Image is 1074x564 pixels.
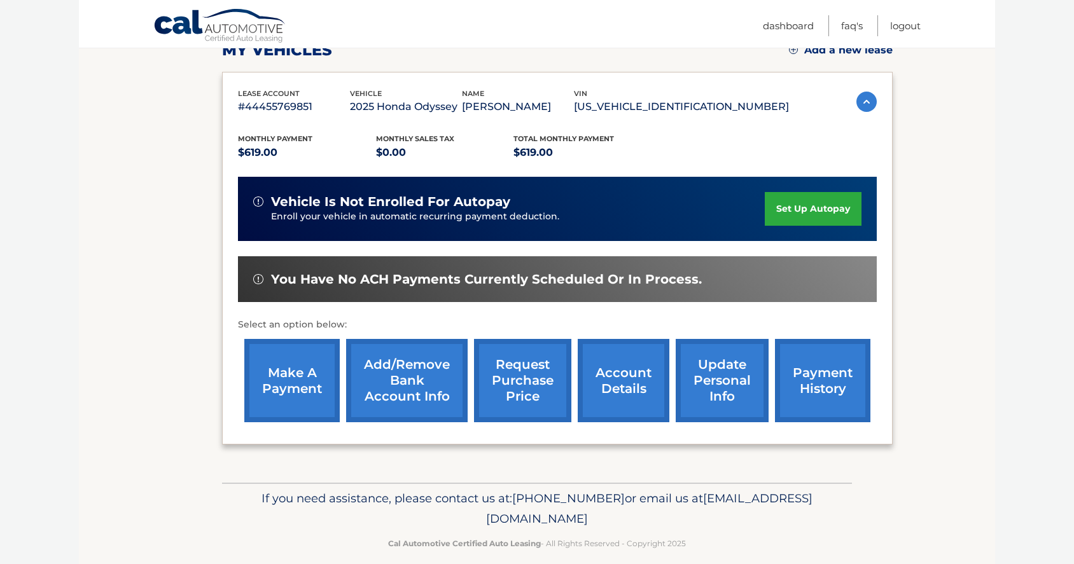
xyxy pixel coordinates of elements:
a: Dashboard [763,15,814,36]
p: Enroll your vehicle in automatic recurring payment deduction. [271,210,765,224]
span: [EMAIL_ADDRESS][DOMAIN_NAME] [486,491,812,526]
a: update personal info [676,339,769,422]
p: - All Rights Reserved - Copyright 2025 [230,537,844,550]
p: $0.00 [376,144,514,162]
img: add.svg [789,45,798,54]
h2: my vehicles [222,41,332,60]
span: vehicle [350,89,382,98]
p: $619.00 [513,144,652,162]
a: request purchase price [474,339,571,422]
a: account details [578,339,669,422]
a: set up autopay [765,192,861,226]
span: name [462,89,484,98]
span: vehicle is not enrolled for autopay [271,194,510,210]
p: If you need assistance, please contact us at: or email us at [230,488,844,529]
a: Logout [890,15,921,36]
span: lease account [238,89,300,98]
p: [US_VEHICLE_IDENTIFICATION_NUMBER] [574,98,789,116]
p: #44455769851 [238,98,350,116]
span: Monthly Payment [238,134,312,143]
a: FAQ's [841,15,863,36]
span: Total Monthly Payment [513,134,614,143]
span: Monthly sales Tax [376,134,454,143]
a: Cal Automotive [153,8,287,45]
p: 2025 Honda Odyssey [350,98,462,116]
p: Select an option below: [238,317,877,333]
span: You have no ACH payments currently scheduled or in process. [271,272,702,287]
span: vin [574,89,587,98]
span: [PHONE_NUMBER] [512,491,625,506]
a: make a payment [244,339,340,422]
img: accordion-active.svg [856,92,877,112]
strong: Cal Automotive Certified Auto Leasing [388,539,541,548]
p: [PERSON_NAME] [462,98,574,116]
img: alert-white.svg [253,274,263,284]
a: payment history [775,339,870,422]
a: Add a new lease [789,44,893,57]
a: Add/Remove bank account info [346,339,468,422]
p: $619.00 [238,144,376,162]
img: alert-white.svg [253,196,263,207]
